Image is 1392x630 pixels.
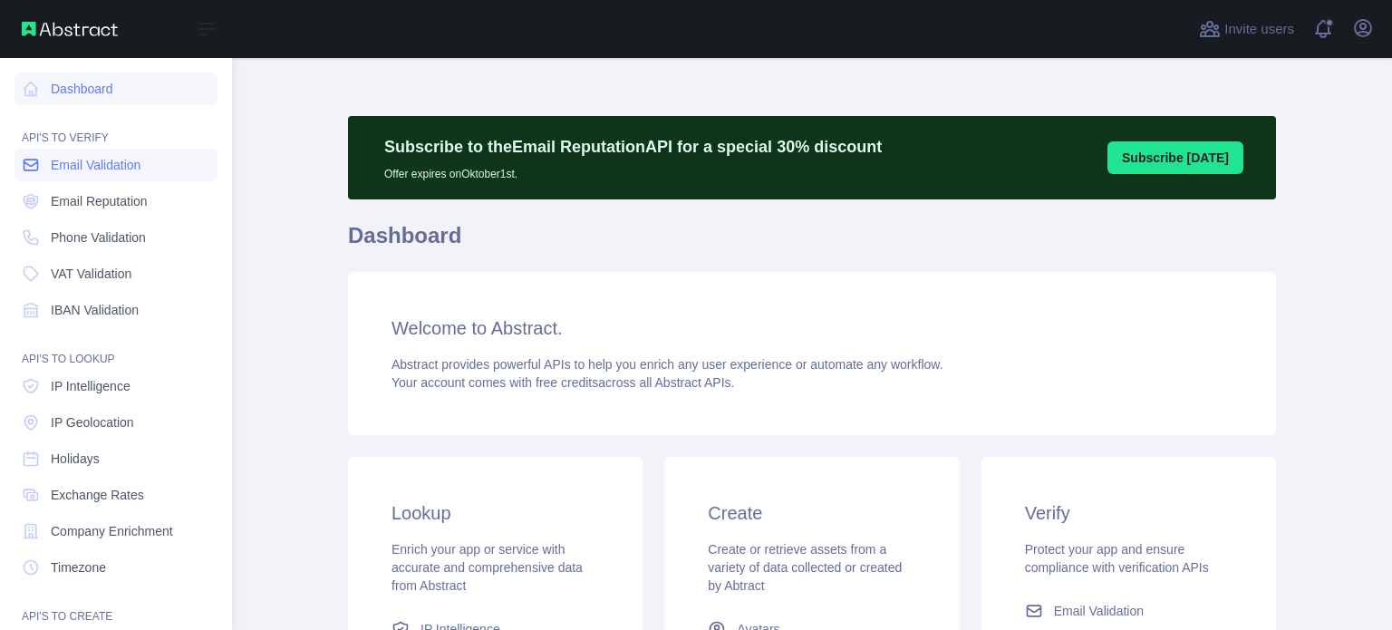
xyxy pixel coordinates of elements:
[14,149,217,181] a: Email Validation
[51,558,106,577] span: Timezone
[14,370,217,402] a: IP Intelligence
[391,375,734,390] span: Your account comes with across all Abstract APIs.
[14,406,217,439] a: IP Geolocation
[14,257,217,290] a: VAT Validation
[1025,500,1232,526] h3: Verify
[391,357,943,372] span: Abstract provides powerful APIs to help you enrich any user experience or automate any workflow.
[51,486,144,504] span: Exchange Rates
[51,377,130,395] span: IP Intelligence
[51,522,173,540] span: Company Enrichment
[1195,15,1298,44] button: Invite users
[14,479,217,511] a: Exchange Rates
[1018,595,1240,627] a: Email Validation
[51,301,139,319] span: IBAN Validation
[51,156,140,174] span: Email Validation
[51,228,146,247] span: Phone Validation
[51,265,131,283] span: VAT Validation
[14,330,217,366] div: API'S TO LOOKUP
[1025,542,1209,575] span: Protect your app and ensure compliance with verification APIs
[14,442,217,475] a: Holidays
[51,450,100,468] span: Holidays
[14,551,217,584] a: Timezone
[391,500,599,526] h3: Lookup
[14,587,217,624] div: API'S TO CREATE
[14,221,217,254] a: Phone Validation
[14,294,217,326] a: IBAN Validation
[391,315,1232,341] h3: Welcome to Abstract.
[1107,141,1243,174] button: Subscribe [DATE]
[14,109,217,145] div: API'S TO VERIFY
[384,160,882,181] p: Offer expires on Oktober 1st.
[1054,602,1144,620] span: Email Validation
[51,192,148,210] span: Email Reputation
[348,221,1276,265] h1: Dashboard
[708,542,902,593] span: Create or retrieve assets from a variety of data collected or created by Abtract
[708,500,915,526] h3: Create
[14,185,217,218] a: Email Reputation
[391,542,583,593] span: Enrich your app or service with accurate and comprehensive data from Abstract
[14,515,217,548] a: Company Enrichment
[536,375,598,390] span: free credits
[14,73,217,105] a: Dashboard
[51,413,134,431] span: IP Geolocation
[22,22,118,36] img: Abstract API
[384,134,882,160] p: Subscribe to the Email Reputation API for a special 30 % discount
[1224,19,1294,40] span: Invite users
